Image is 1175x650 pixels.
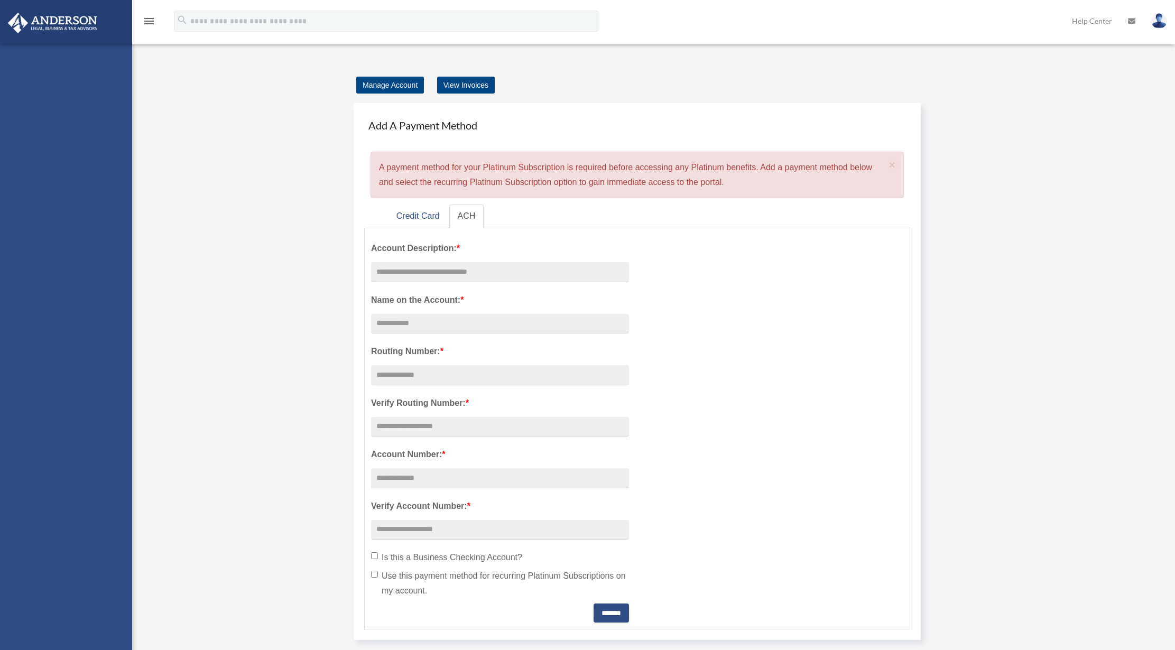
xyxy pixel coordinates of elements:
[1151,13,1167,29] img: User Pic
[177,14,188,26] i: search
[371,396,629,411] label: Verify Routing Number:
[371,241,629,256] label: Account Description:
[5,13,100,33] img: Anderson Advisors Platinum Portal
[371,569,629,598] label: Use this payment method for recurring Platinum Subscriptions on my account.
[437,77,495,94] a: View Invoices
[388,205,448,228] a: Credit Card
[356,77,424,94] a: Manage Account
[889,159,896,170] button: Close
[371,552,378,559] input: Is this a Business Checking Account?
[371,152,904,198] div: A payment method for your Platinum Subscription is required before accessing any Platinum benefit...
[143,15,155,27] i: menu
[371,550,629,565] label: Is this a Business Checking Account?
[449,205,484,228] a: ACH
[371,344,629,359] label: Routing Number:
[143,18,155,27] a: menu
[371,293,629,308] label: Name on the Account:
[371,499,629,514] label: Verify Account Number:
[371,571,378,578] input: Use this payment method for recurring Platinum Subscriptions on my account.
[364,114,910,137] h4: Add A Payment Method
[371,447,629,462] label: Account Number:
[889,159,896,171] span: ×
